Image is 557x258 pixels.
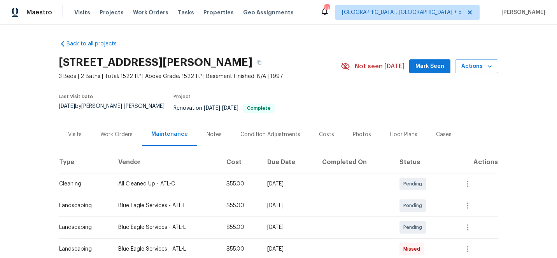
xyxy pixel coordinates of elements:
th: Vendor [112,151,220,173]
div: [DATE] [267,223,310,231]
div: Blue Eagle Services - ATL-L [118,223,214,231]
div: by [PERSON_NAME] [PERSON_NAME] [59,104,173,118]
div: Landscaping [59,202,106,210]
th: Cost [220,151,261,173]
span: Actions [461,62,492,71]
span: [DATE] [59,104,75,109]
div: $55.00 [226,202,255,210]
div: Condition Adjustments [240,131,300,139]
span: Complete [244,106,274,111]
span: Properties [203,9,234,16]
span: - [204,106,238,111]
div: [DATE] [267,202,310,210]
span: Work Orders [133,9,168,16]
th: Type [59,151,112,173]
span: Pending [403,180,425,188]
div: Cleaning [59,180,106,188]
a: Back to all projects [59,40,133,48]
span: Tasks [178,10,194,15]
div: Visits [68,131,82,139]
div: Maintenance [151,130,188,138]
div: Landscaping [59,223,106,231]
span: Missed [403,245,423,253]
span: [DATE] [204,106,220,111]
span: [GEOGRAPHIC_DATA], [GEOGRAPHIC_DATA] + 5 [342,9,462,16]
div: Cases [436,131,452,139]
span: Last Visit Date [59,94,93,99]
span: Pending [403,202,425,210]
span: Pending [403,223,425,231]
div: Blue Eagle Services - ATL-L [118,245,214,253]
button: Actions [455,59,498,74]
div: Work Orders [100,131,133,139]
th: Actions [452,151,498,173]
h2: [STREET_ADDRESS][PERSON_NAME] [59,59,252,66]
div: $55.00 [226,245,255,253]
span: 3 Beds | 2 Baths | Total: 1522 ft² | Above Grade: 1522 ft² | Basement Finished: N/A | 1997 [59,73,341,80]
div: All Cleaned Up - ATL-C [118,180,214,188]
div: Photos [353,131,371,139]
th: Due Date [261,151,316,173]
button: Copy Address [252,55,266,69]
span: Geo Assignments [243,9,294,16]
span: [DATE] [222,106,238,111]
div: $55.00 [226,223,255,231]
span: Visits [74,9,90,16]
div: 78 [324,5,329,12]
div: Costs [319,131,334,139]
div: Notes [207,131,222,139]
span: Project [173,94,191,99]
div: Floor Plans [390,131,417,139]
div: $55.00 [226,180,255,188]
span: Mark Seen [415,62,444,71]
span: Not seen [DATE] [355,62,405,70]
span: [PERSON_NAME] [498,9,545,16]
div: [DATE] [267,180,310,188]
span: Projects [100,9,124,16]
span: Renovation [173,106,275,111]
div: [DATE] [267,245,310,253]
button: Mark Seen [409,59,450,74]
div: Blue Eagle Services - ATL-L [118,202,214,210]
span: Maestro [26,9,52,16]
div: Landscaping [59,245,106,253]
th: Status [393,151,452,173]
th: Completed On [316,151,393,173]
